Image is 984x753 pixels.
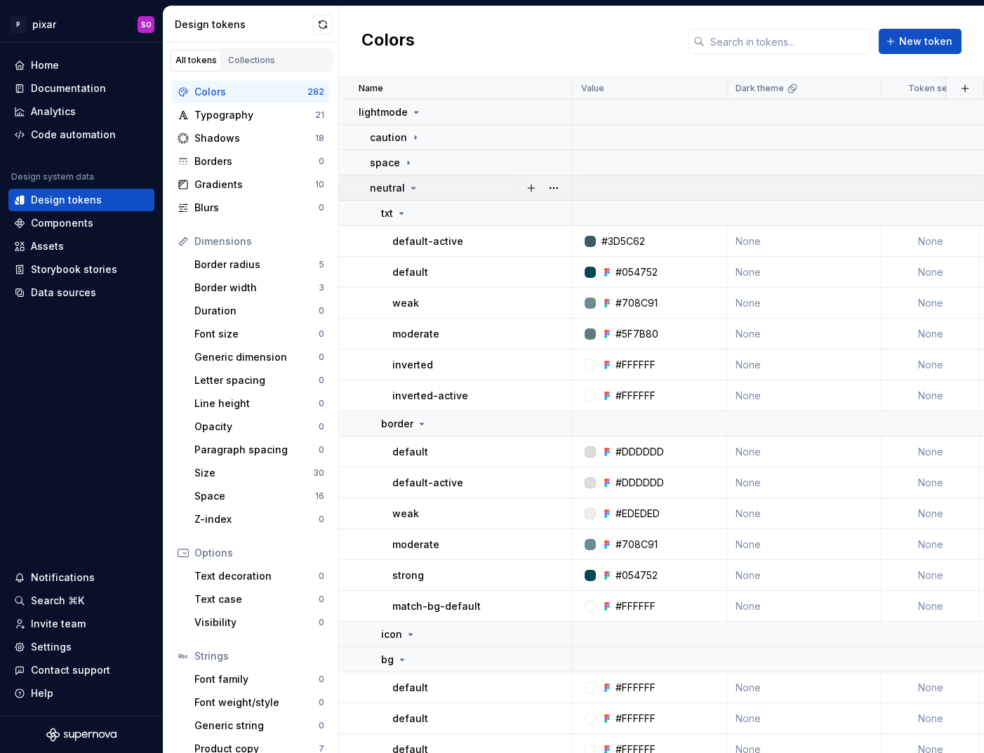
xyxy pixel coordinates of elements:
div: Border width [194,281,319,295]
div: Analytics [31,105,76,119]
a: Font size0 [189,323,330,345]
div: Space [194,489,315,503]
div: Borders [194,154,319,168]
td: None [727,591,882,622]
div: Font weight/style [194,695,319,709]
input: Search in tokens... [705,29,870,54]
td: None [882,467,980,498]
td: None [882,672,980,703]
div: All tokens [175,55,217,66]
a: Blurs0 [172,196,330,219]
a: Assets [8,235,154,258]
div: Line height [194,397,319,411]
p: Dark theme [736,83,784,94]
div: 282 [307,86,324,98]
div: Z-index [194,512,319,526]
p: default [392,265,428,279]
td: None [727,529,882,560]
div: Invite team [31,617,86,631]
a: Space16 [189,485,330,507]
p: Token set [908,83,950,94]
a: Design tokens [8,189,154,211]
button: Contact support [8,659,154,681]
button: Notifications [8,566,154,589]
a: Settings [8,636,154,658]
div: Blurs [194,201,319,215]
p: default [392,681,428,695]
div: pixar [32,18,56,32]
td: None [882,288,980,319]
div: Typography [194,108,315,122]
p: Name [359,83,383,94]
h2: Colors [361,29,415,54]
a: Border width3 [189,276,330,299]
a: Data sources [8,281,154,304]
a: Z-index0 [189,508,330,531]
div: Documentation [31,81,106,95]
td: None [882,498,980,529]
div: #DDDDDD [616,445,664,459]
p: strong [392,568,424,582]
a: Visibility0 [189,611,330,634]
a: Analytics [8,100,154,123]
td: None [727,560,882,591]
div: Strings [194,649,324,663]
td: None [727,467,882,498]
p: lightmode [359,105,408,119]
div: Options [194,546,324,560]
p: match-bg-default [392,599,481,613]
div: #3D5C62 [601,234,645,248]
div: Assets [31,239,64,253]
div: 3 [319,282,324,293]
p: bg [381,653,394,667]
div: 0 [319,697,324,708]
td: None [882,560,980,591]
div: #054752 [616,265,658,279]
td: None [727,437,882,467]
div: #EDEDED [616,507,660,521]
p: default-active [392,476,463,490]
div: 0 [319,398,324,409]
p: caution [370,131,407,145]
td: None [727,288,882,319]
div: Font size [194,327,319,341]
div: Help [31,686,53,700]
div: 5 [319,259,324,270]
td: None [882,529,980,560]
a: Paragraph spacing0 [189,439,330,461]
div: Data sources [31,286,96,300]
p: Value [581,83,604,94]
div: 10 [315,179,324,190]
td: None [882,226,980,257]
div: #FFFFFF [616,389,656,403]
a: Generic string0 [189,714,330,737]
button: PpixarSO [3,9,160,39]
p: neutral [370,181,405,195]
div: Shadows [194,131,315,145]
a: Code automation [8,124,154,146]
button: Help [8,682,154,705]
div: Design tokens [175,18,313,32]
p: icon [381,627,402,641]
a: Colors282 [172,81,330,103]
div: Design tokens [31,193,102,207]
td: None [727,380,882,411]
div: Border radius [194,258,319,272]
a: Line height0 [189,392,330,415]
div: Components [31,216,93,230]
div: Collections [228,55,275,66]
div: 16 [315,491,324,502]
a: Borders0 [172,150,330,173]
div: 0 [319,594,324,605]
div: Gradients [194,178,315,192]
div: Home [31,58,59,72]
div: #708C91 [616,296,658,310]
a: Text decoration0 [189,565,330,587]
a: Components [8,212,154,234]
a: Storybook stories [8,258,154,281]
a: Generic dimension0 [189,346,330,368]
div: 0 [319,514,324,525]
div: 0 [319,674,324,685]
div: #DDDDDD [616,476,664,490]
div: Font family [194,672,319,686]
